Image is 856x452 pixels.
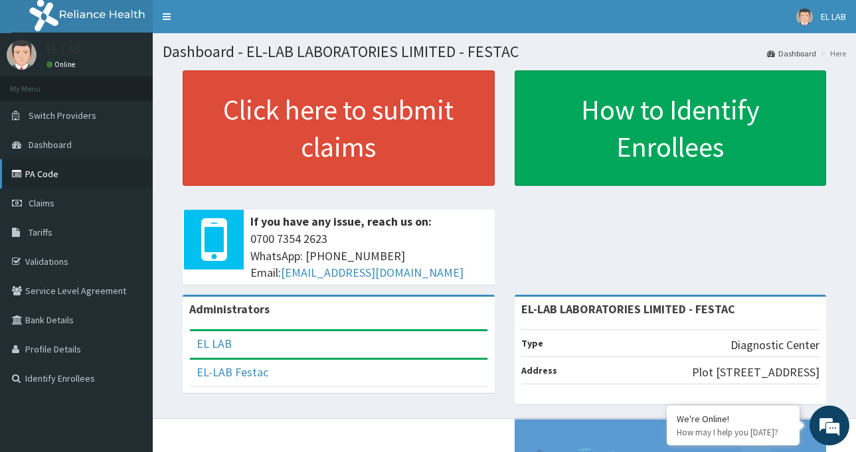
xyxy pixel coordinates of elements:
span: We're online! [77,139,183,273]
a: Dashboard [767,48,816,59]
p: Diagnostic Center [730,337,819,354]
a: How to Identify Enrollees [515,70,827,186]
span: 0700 7354 2623 WhatsApp: [PHONE_NUMBER] Email: [250,230,488,281]
p: Plot [STREET_ADDRESS] [692,364,819,381]
p: How may I help you today? [677,427,790,438]
span: Dashboard [29,139,72,151]
li: Here [817,48,846,59]
textarea: Type your message and hit 'Enter' [7,307,253,353]
span: Claims [29,197,54,209]
span: Switch Providers [29,110,96,121]
div: We're Online! [677,413,790,425]
b: Administrators [189,301,270,317]
img: User Image [7,40,37,70]
a: EL LAB [197,336,232,351]
p: EL LAB [46,43,81,55]
img: d_794563401_company_1708531726252_794563401 [25,66,54,100]
img: User Image [796,9,813,25]
span: Tariffs [29,226,52,238]
span: EL LAB [821,11,846,23]
a: Online [46,60,78,69]
a: Click here to submit claims [183,70,495,186]
b: If you have any issue, reach us on: [250,214,432,229]
b: Type [521,337,543,349]
a: [EMAIL_ADDRESS][DOMAIN_NAME] [281,265,464,280]
a: EL-LAB Festac [197,364,268,380]
b: Address [521,364,557,376]
div: Minimize live chat window [218,7,250,38]
div: Chat with us now [69,74,223,92]
strong: EL-LAB LABORATORIES LIMITED - FESTAC [521,301,735,317]
h1: Dashboard - EL-LAB LABORATORIES LIMITED - FESTAC [163,43,846,60]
